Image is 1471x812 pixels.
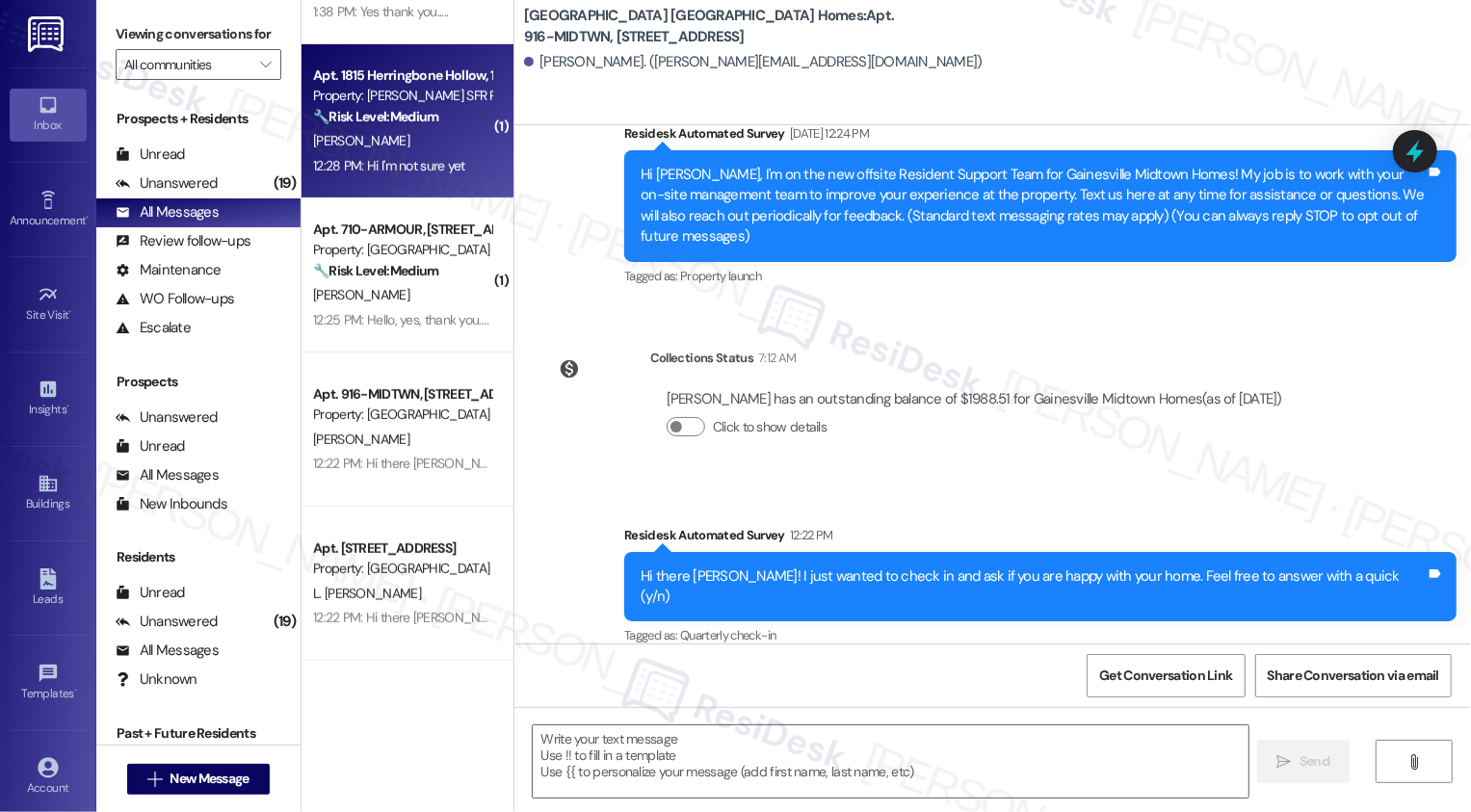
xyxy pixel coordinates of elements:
[641,165,1426,248] div: Hi [PERSON_NAME], I'm on the new offsite Resident Support Team for Gainesville Midtown Homes! My ...
[313,311,916,328] div: 12:25 PM: Hello, yes, thank you. Could you please change some parts of the floor that is being ra...
[313,65,491,86] div: Apt. 1815 Herringbone Hollow, 1815 Herringbone Hollow
[10,278,87,330] a: Site Visit •
[1300,751,1329,772] span: Send
[641,566,1426,608] div: Hi there [PERSON_NAME]! I just wanted to check in and ask if you are happy with your home. Feel f...
[96,109,301,129] div: Prospects + Residents
[313,609,1092,626] div: 12:22 PM: Hi there [PERSON_NAME]! I just wanted to check in and ask if you are happy with your ho...
[313,559,491,579] div: Property: [GEOGRAPHIC_DATA] [GEOGRAPHIC_DATA] Homes
[1087,654,1245,697] button: Get Conversation Link
[86,211,89,224] span: •
[313,86,491,106] div: Property: [PERSON_NAME] SFR Portfolio
[124,49,250,80] input: All communities
[624,262,1457,290] div: Tagged as:
[96,372,301,392] div: Prospects
[313,108,438,125] strong: 🔧 Risk Level: Medium
[260,57,271,72] i: 
[116,289,234,309] div: WO Follow-ups
[116,144,185,165] div: Unread
[69,305,72,319] span: •
[116,465,219,485] div: All Messages
[624,621,1457,649] div: Tagged as:
[116,173,218,194] div: Unanswered
[313,538,491,559] div: Apt. [STREET_ADDRESS]
[10,751,87,803] a: Account
[624,123,1457,150] div: Residesk Automated Survey
[1099,666,1232,686] span: Get Conversation Link
[313,132,409,149] span: [PERSON_NAME]
[96,547,301,567] div: Residents
[116,583,185,603] div: Unread
[1277,754,1292,770] i: 
[116,19,281,49] label: Viewing conversations for
[624,525,1457,552] div: Residesk Automated Survey
[116,612,218,632] div: Unanswered
[313,585,421,602] span: L. [PERSON_NAME]
[313,405,491,425] div: Property: [GEOGRAPHIC_DATA] [GEOGRAPHIC_DATA] Homes
[313,240,491,260] div: Property: [GEOGRAPHIC_DATA] [GEOGRAPHIC_DATA] Homes
[116,318,191,338] div: Escalate
[269,169,301,198] div: (19)
[74,684,77,697] span: •
[313,455,1092,472] div: 12:22 PM: Hi there [PERSON_NAME]! I just wanted to check in and ask if you are happy with your ho...
[313,384,491,405] div: Apt. 916-MIDTWN, [STREET_ADDRESS]
[753,348,796,368] div: 7:12 AM
[680,627,775,643] span: Quarterly check-in
[313,220,491,240] div: Apt. 710-ARMOUR, [STREET_ADDRESS]
[10,563,87,615] a: Leads
[524,6,909,47] b: [GEOGRAPHIC_DATA] [GEOGRAPHIC_DATA] Homes: Apt. 916-MIDTWN, [STREET_ADDRESS]
[650,348,753,368] div: Collections Status
[713,417,827,437] label: Click to show details
[116,669,197,690] div: Unknown
[116,641,219,661] div: All Messages
[1257,740,1351,783] button: Send
[28,16,67,52] img: ResiDesk Logo
[785,123,869,144] div: [DATE] 12:24 PM
[10,657,87,709] a: Templates •
[313,3,448,20] div: 1:38 PM: Yes thank you.....
[680,268,761,284] span: Property launch
[10,467,87,519] a: Buildings
[269,607,301,637] div: (19)
[1255,654,1452,697] button: Share Conversation via email
[66,400,69,413] span: •
[170,769,249,789] span: New Message
[313,431,409,448] span: [PERSON_NAME]
[10,89,87,141] a: Inbox
[524,52,983,72] div: [PERSON_NAME]. ([PERSON_NAME][EMAIL_ADDRESS][DOMAIN_NAME])
[667,389,1282,409] div: [PERSON_NAME] has an outstanding balance of $1988.51 for Gainesville Midtown Homes (as of [DATE])
[1268,666,1439,686] span: Share Conversation via email
[116,202,219,223] div: All Messages
[116,260,222,280] div: Maintenance
[96,723,301,744] div: Past + Future Residents
[10,373,87,425] a: Insights •
[116,407,218,428] div: Unanswered
[313,262,438,279] strong: 🔧 Risk Level: Medium
[313,157,465,174] div: 12:28 PM: Hi I'm not sure yet
[127,764,270,795] button: New Message
[1407,754,1422,770] i: 
[116,231,250,251] div: Review follow-ups
[116,494,227,514] div: New Inbounds
[147,772,162,787] i: 
[116,436,185,457] div: Unread
[785,525,833,545] div: 12:22 PM
[313,286,409,303] span: [PERSON_NAME]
